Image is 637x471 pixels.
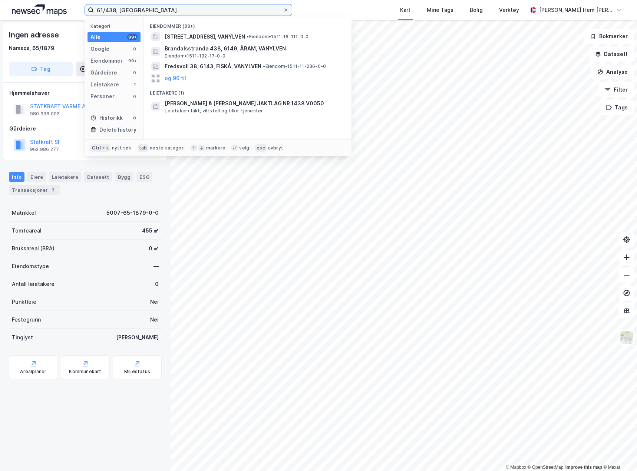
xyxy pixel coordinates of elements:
[165,62,261,71] span: Fredsvoll 38, 6143, FISKÅ, VANYLVEN
[138,144,149,152] div: tab
[90,23,141,29] div: Kategori
[124,369,150,375] div: Miljøstatus
[136,172,152,182] div: ESG
[9,185,60,195] div: Transaksjoner
[155,280,159,289] div: 0
[115,172,133,182] div: Bygg
[127,34,138,40] div: 99+
[142,226,159,235] div: 455 ㎡
[144,17,351,31] div: Eiendommer (99+)
[584,29,634,44] button: Bokmerker
[12,297,36,306] div: Punktleie
[470,6,483,14] div: Bolig
[12,333,33,342] div: Tinglyst
[12,315,41,324] div: Festegrunn
[255,144,267,152] div: esc
[90,33,100,42] div: Alle
[69,369,101,375] div: Kommunekart
[247,34,308,40] span: Eiendom • 1511-16-111-0-0
[150,315,159,324] div: Nei
[94,4,283,16] input: Søk på adresse, matrikkel, gårdeiere, leietakere eller personer
[154,262,159,271] div: —
[90,56,123,65] div: Eiendommer
[268,145,283,151] div: avbryt
[149,244,159,253] div: 0 ㎡
[528,465,564,470] a: OpenStreetMap
[598,82,634,97] button: Filter
[90,45,109,53] div: Google
[165,108,263,114] span: Leietaker • Jakt, viltstell og tilkn. tjenester
[132,82,138,88] div: 1
[90,113,123,122] div: Historikk
[90,68,117,77] div: Gårdeiere
[12,208,36,217] div: Matrikkel
[499,6,519,14] div: Verktøy
[132,115,138,121] div: 0
[144,84,351,98] div: Leietakere (1)
[400,6,410,14] div: Kart
[263,63,326,69] span: Eiendom • 1511-11-236-0-0
[90,144,110,152] div: Ctrl + k
[20,369,46,375] div: Arealplaner
[84,172,112,182] div: Datasett
[600,435,637,471] div: Kontrollprogram for chat
[165,44,343,53] span: Brandalsstranda 438, 6149, ÅRAM, VANYLVEN
[9,172,24,182] div: Info
[12,4,67,16] img: logo.a4113a55bc3d86da70a041830d287a7e.svg
[132,70,138,76] div: 0
[247,34,249,39] span: •
[600,100,634,115] button: Tags
[565,465,602,470] a: Improve this map
[206,145,225,151] div: markere
[27,172,46,182] div: Eiere
[239,145,249,151] div: velg
[165,74,186,83] button: og 96 til
[150,297,159,306] div: Nei
[165,99,343,108] span: [PERSON_NAME] & [PERSON_NAME] JAKTLAG NR 1438 V0050
[9,124,161,133] div: Gårdeiere
[165,53,225,59] span: Eiendom • 1511-132-17-0-0
[90,92,115,101] div: Personer
[506,465,526,470] a: Mapbox
[600,435,637,471] iframe: Chat Widget
[49,186,57,194] div: 3
[539,6,613,14] div: [PERSON_NAME] Hem [PERSON_NAME]
[9,44,55,53] div: Namsos, 65/1879
[150,145,185,151] div: neste kategori
[589,47,634,62] button: Datasett
[49,172,81,182] div: Leietakere
[99,125,136,134] div: Delete history
[12,244,55,253] div: Bruksareal (BRA)
[12,262,49,271] div: Eiendomstype
[30,146,59,152] div: 962 986 277
[620,330,634,345] img: Z
[263,63,265,69] span: •
[116,333,159,342] div: [PERSON_NAME]
[132,46,138,52] div: 0
[9,89,161,98] div: Hjemmelshaver
[106,208,159,217] div: 5007-65-1879-0-0
[9,62,73,76] button: Tag
[132,93,138,99] div: 0
[591,65,634,79] button: Analyse
[30,111,59,117] div: 980 396 002
[90,80,119,89] div: Leietakere
[12,280,55,289] div: Antall leietakere
[9,29,60,41] div: Ingen adresse
[112,145,132,151] div: nytt søk
[127,58,138,64] div: 99+
[427,6,453,14] div: Mine Tags
[165,32,245,41] span: [STREET_ADDRESS], VANYLVEN
[12,226,42,235] div: Tomteareal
